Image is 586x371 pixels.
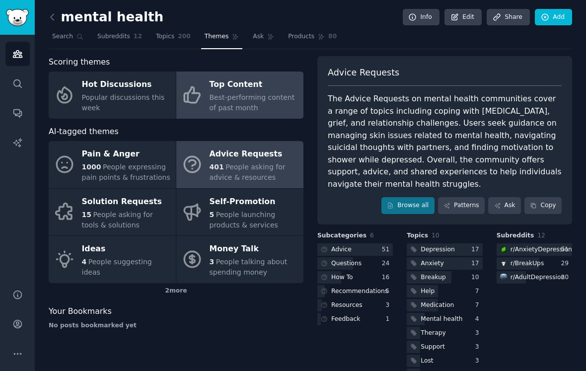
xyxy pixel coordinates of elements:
a: Mental health4 [407,313,482,325]
div: 10 [471,273,483,282]
a: Recommendations5 [317,285,393,297]
img: AnxietyDepression [500,246,507,253]
div: Mental health [421,315,462,324]
div: Advice Requests [210,147,298,162]
span: Best-performing content of past month [210,93,295,112]
div: Medication [421,301,454,310]
span: 200 [178,32,191,41]
div: Hot Discussions [82,77,171,93]
a: BreakUpsr/BreakUps29 [497,257,572,270]
div: Anxiety [421,259,443,268]
a: Patterns [438,197,485,214]
a: Ideas4People suggesting ideas [49,236,176,283]
h2: mental health [49,9,163,25]
span: People suggesting ideas [82,258,152,276]
span: Themes [205,32,229,41]
div: 5 [386,287,393,296]
span: People asking for advice & resources [210,163,286,181]
div: 2 more [49,283,303,299]
span: 5 [210,211,215,219]
span: 10 [432,232,439,239]
div: 17 [471,245,483,254]
span: 80 [328,32,337,41]
a: Support3 [407,341,482,353]
div: 4 [475,315,483,324]
div: 29 [561,259,572,268]
a: Advice Requests401People asking for advice & resources [176,141,303,188]
div: Self-Promotion [210,194,298,210]
span: Topics [156,32,174,41]
a: Top ContentBest-performing content of past month [176,72,303,119]
a: Hot DiscussionsPopular discussions this week [49,72,176,119]
div: r/ AnxietyDepression [511,245,572,254]
img: AdultDepression [500,274,507,281]
span: 15 [82,211,91,219]
span: Products [288,32,314,41]
div: No posts bookmarked yet [49,321,303,330]
a: Breakup10 [407,271,482,284]
div: Therapy [421,329,445,338]
div: 3 [475,357,483,366]
a: Subreddits12 [94,29,146,49]
a: Self-Promotion5People launching products & services [176,189,303,236]
div: Breakup [421,273,445,282]
a: Pain & Anger1000People expressing pain points & frustrations [49,141,176,188]
div: 1 [386,315,393,324]
span: 12 [537,232,545,239]
a: How To16 [317,271,393,284]
a: Advice51 [317,243,393,256]
div: Support [421,343,444,352]
a: Products80 [285,29,340,49]
div: Questions [331,259,362,268]
span: Search [52,32,73,41]
a: Resources3 [317,299,393,311]
button: Copy [524,197,562,214]
div: Pain & Anger [82,147,171,162]
a: Add [535,9,572,26]
a: Help7 [407,285,482,297]
span: Advice Requests [328,67,399,79]
a: Depression17 [407,243,482,256]
span: People launching products & services [210,211,278,229]
span: AI-tagged themes [49,126,119,138]
a: Edit [444,9,482,26]
a: Money Talk3People talking about spending money [176,236,303,283]
a: Ask [249,29,278,49]
div: Ideas [82,241,171,257]
div: Resources [331,301,363,310]
a: Topics200 [152,29,194,49]
span: 3 [210,258,215,266]
span: People asking for tools & solutions [82,211,153,229]
span: Subcategories [317,231,366,240]
span: Subreddits [497,231,534,240]
div: The Advice Requests on mental health communities cover a range of topics including coping with [M... [328,93,562,190]
div: Solution Requests [82,194,171,210]
a: AdultDepressionr/AdultDepression20 [497,271,572,284]
div: 51 [382,245,393,254]
span: 6 [370,232,374,239]
span: Your Bookmarks [49,305,112,318]
a: Questions24 [317,257,393,270]
span: Ask [253,32,264,41]
div: Help [421,287,435,296]
div: Depression [421,245,454,254]
a: Info [403,9,439,26]
span: People expressing pain points & frustrations [82,163,170,181]
span: 401 [210,163,224,171]
span: Scoring themes [49,56,110,69]
div: 7 [475,287,483,296]
div: r/ BreakUps [511,259,544,268]
a: Solution Requests15People asking for tools & solutions [49,189,176,236]
a: Themes [201,29,243,49]
div: Advice [331,245,352,254]
a: Ask [488,197,521,214]
div: 51 [561,245,572,254]
span: Subreddits [97,32,130,41]
span: 1000 [82,163,101,171]
a: Therapy3 [407,327,482,339]
a: Browse all [381,197,435,214]
div: Lost [421,357,433,366]
a: AnxietyDepressionr/AnxietyDepression51 [497,243,572,256]
img: GummySearch logo [6,9,29,26]
div: Recommendations [331,287,388,296]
